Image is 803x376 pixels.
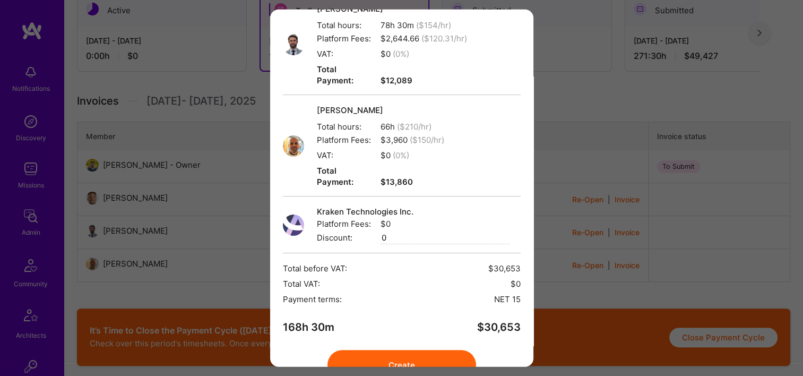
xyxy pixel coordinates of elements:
div: modal [270,10,533,367]
span: Total hours: [317,121,374,132]
span: Platform Fees: [317,33,374,44]
img: User Avatar [283,215,304,236]
img: User Avatar [283,34,304,55]
span: 78h 30m [317,20,467,31]
span: $0 [317,218,510,229]
span: $0 [317,48,467,59]
span: $0 [511,278,521,289]
span: ( 0 %) [393,49,409,59]
span: Payment terms: [283,294,342,305]
span: ( 0 %) [393,150,409,160]
span: [PERSON_NAME] [317,105,444,116]
span: Platform Fees: [317,218,374,229]
span: ($ 210 /hr) [397,122,431,132]
span: $0 [317,150,444,161]
span: 66h [317,121,444,132]
span: $30,653 [488,263,521,274]
span: Total before VAT: [283,263,347,274]
span: Platform Fees: [317,134,374,146]
img: User Avatar [283,135,304,157]
span: Total hours: [317,20,374,31]
span: VAT: [317,48,374,59]
span: $ 2,644.66 [317,33,467,44]
span: ($ 154 /hr) [416,20,451,30]
span: VAT: [317,150,374,161]
strong: $13,860 [317,177,413,187]
span: Total VAT: [283,278,320,289]
span: ($ 120.31 /hr) [421,33,467,44]
span: Total Payment: [317,165,374,187]
span: ($ 150 /hr) [410,135,444,145]
span: $ 3,960 [317,134,444,146]
span: Total Payment: [317,64,374,86]
strong: $12,089 [317,75,412,86]
span: 168h 30m [283,322,334,333]
span: $ 30,653 [477,322,521,333]
span: Kraken Technologies Inc. [317,206,510,217]
span: NET 15 [494,294,521,305]
span: Discount: [317,232,374,243]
